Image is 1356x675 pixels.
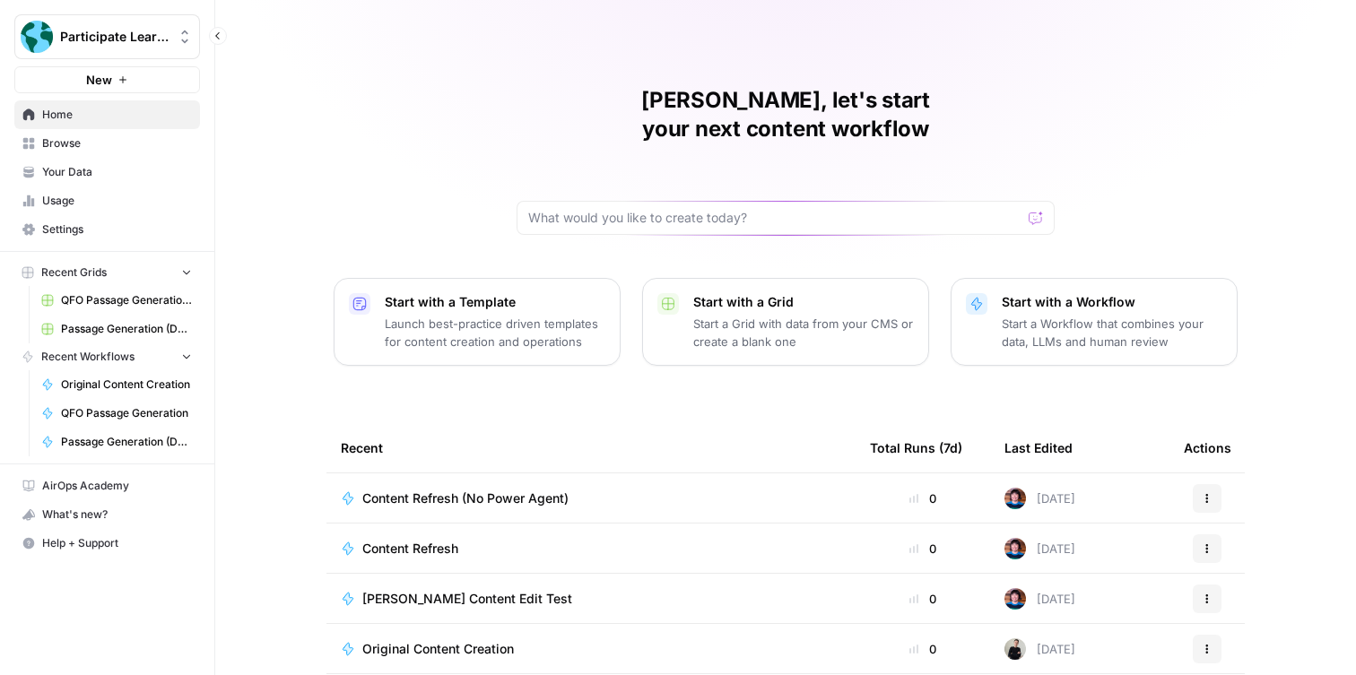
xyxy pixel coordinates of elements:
button: Start with a WorkflowStart a Workflow that combines your data, LLMs and human review [951,278,1238,366]
span: Original Content Creation [362,640,514,658]
div: [DATE] [1004,588,1075,610]
span: Passage Generation (Deep Research) [61,434,192,450]
p: Launch best-practice driven templates for content creation and operations [385,315,605,350]
div: Actions [1184,423,1231,472]
button: Help + Support [14,529,200,558]
img: rzyuksnmva7rad5cmpd7k6b2ndco [1004,638,1026,660]
button: New [14,66,200,93]
a: Content Refresh [341,540,841,558]
div: What's new? [15,501,199,528]
div: Recent [341,423,841,472]
span: Participate Learning [60,28,169,46]
span: Browse [42,135,192,151]
div: [DATE] [1004,638,1075,660]
input: What would you like to create today? [528,209,1021,227]
div: 0 [870,540,976,558]
img: d1s4gsy8a4mul096yvnrslvas6mb [1004,488,1026,509]
span: Home [42,107,192,123]
div: Total Runs (7d) [870,423,962,472]
span: Your Data [42,164,192,180]
span: New [86,71,112,89]
span: Content Refresh (No Power Agent) [362,489,569,507]
a: Passage Generation (Deep Research) Grid [33,315,200,343]
span: QFO Passage Generation Grid [61,292,192,308]
span: Content Refresh [362,540,458,558]
div: 0 [870,489,976,507]
span: QFO Passage Generation [61,405,192,421]
a: Original Content Creation [33,370,200,399]
button: Start with a TemplateLaunch best-practice driven templates for content creation and operations [334,278,621,366]
p: Start with a Template [385,293,605,311]
span: Passage Generation (Deep Research) Grid [61,321,192,337]
div: 0 [870,590,976,608]
p: Start a Grid with data from your CMS or create a blank one [693,315,914,350]
span: Original Content Creation [61,376,192,393]
a: Your Data [14,158,200,186]
span: Usage [42,193,192,209]
p: Start a Workflow that combines your data, LLMs and human review [1002,315,1222,350]
a: Browse [14,129,200,158]
p: Start with a Workflow [1002,293,1222,311]
div: [DATE] [1004,488,1075,509]
a: Settings [14,215,200,244]
span: AirOps Academy [42,478,192,494]
a: QFO Passage Generation [33,399,200,428]
div: Last Edited [1004,423,1073,472]
span: Settings [42,221,192,238]
a: QFO Passage Generation Grid [33,286,200,315]
button: Start with a GridStart a Grid with data from your CMS or create a blank one [642,278,929,366]
a: Usage [14,186,200,215]
img: d1s4gsy8a4mul096yvnrslvas6mb [1004,588,1026,610]
a: Original Content Creation [341,640,841,658]
span: Recent Grids [41,264,107,281]
button: What's new? [14,500,200,529]
span: [PERSON_NAME] Content Edit Test [362,590,572,608]
a: AirOps Academy [14,472,200,500]
div: [DATE] [1004,538,1075,559]
button: Recent Grids [14,259,200,286]
h1: [PERSON_NAME], let's start your next content workflow [517,86,1055,143]
span: Help + Support [42,535,192,551]
button: Workspace: Participate Learning [14,14,200,59]
a: Home [14,100,200,129]
span: Recent Workflows [41,349,135,365]
button: Recent Workflows [14,343,200,370]
img: d1s4gsy8a4mul096yvnrslvas6mb [1004,538,1026,559]
div: 0 [870,640,976,658]
p: Start with a Grid [693,293,914,311]
a: Passage Generation (Deep Research) [33,428,200,456]
a: [PERSON_NAME] Content Edit Test [341,590,841,608]
a: Content Refresh (No Power Agent) [341,489,841,507]
img: Participate Learning Logo [21,21,53,53]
